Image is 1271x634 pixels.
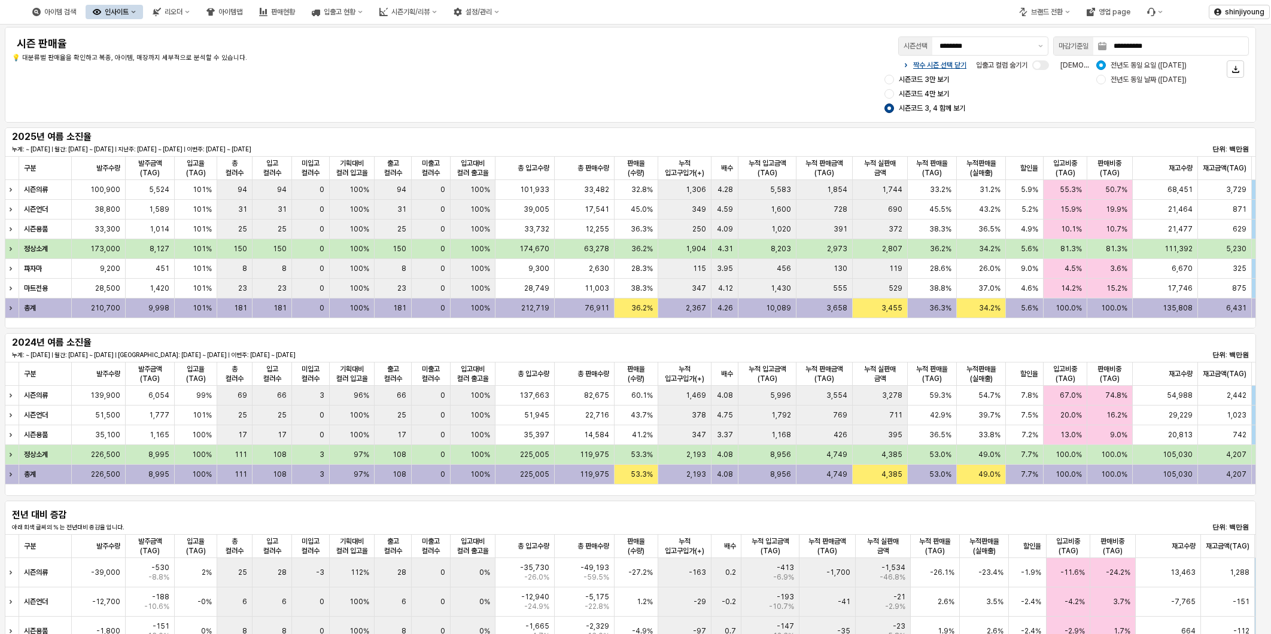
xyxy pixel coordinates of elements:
button: 아이템 검색 [25,5,83,19]
span: 입고대비 컬러 출고율 [455,158,490,178]
span: 1,306 [686,185,706,194]
span: 25 [238,224,247,234]
span: 출고 컬러수 [379,158,406,178]
span: 시즌코드 4만 보기 [899,89,949,99]
span: 9,300 [528,264,549,273]
span: 31.2% [980,185,1001,194]
span: 재고금액(TAG) [1206,541,1249,551]
span: 입고비중(TAG) [1048,364,1082,383]
span: 0 [440,224,445,234]
span: 100% [349,284,369,293]
span: 누적 실판매 금액 [858,158,902,178]
div: Expand row [5,386,20,405]
div: 리오더 [165,8,183,16]
span: 재고수량 [1169,163,1193,173]
span: 0 [440,244,445,254]
span: 누적 입고구입가(+) [663,537,706,556]
span: 판매비중(TAG) [1092,158,1127,178]
h5: 2025년 여름 소진율 [12,131,218,143]
span: 8,127 [150,244,169,254]
div: Expand row [5,406,20,425]
span: 33,482 [584,185,609,194]
span: 68,451 [1167,185,1193,194]
span: 14.2% [1061,284,1082,293]
div: Expand row [5,239,20,258]
h4: 시즌 판매율 [17,38,522,50]
span: 32.8% [631,185,653,194]
span: 690 [888,205,902,214]
span: 누적 입고금액(TAG) [743,364,791,383]
span: 4.09 [717,224,733,234]
span: 2,630 [589,264,609,273]
span: 3.6% [1110,264,1127,273]
div: 설정/관리 [466,8,492,16]
span: 누적 판매금액(TAG) [801,158,847,178]
span: 81.3% [1106,244,1127,254]
button: 아이템맵 [199,5,250,19]
span: 1,600 [771,205,791,214]
p: 짝수 시즌 선택 닫기 [913,60,966,70]
span: 130 [834,264,847,273]
span: 배수 [721,163,733,173]
div: 영업 page [1099,8,1130,16]
span: 5,230 [1226,244,1246,254]
span: 누적 판매금액(TAG) [801,364,847,383]
p: shinjiyoung [1225,7,1264,17]
span: 38.8% [929,284,951,293]
span: 배수 [721,369,733,379]
span: 11,003 [585,284,609,293]
span: 150 [273,244,287,254]
span: 누적 판매금액(TAG) [804,537,850,556]
span: 누적 입고금액(TAG) [746,537,794,556]
div: 브랜드 전환 [1031,8,1063,16]
span: 1,014 [150,224,169,234]
span: 28,749 [524,284,549,293]
span: 36.2% [930,244,951,254]
button: 설정/관리 [446,5,506,19]
span: 4.31 [717,244,733,254]
span: 101% [193,244,212,254]
div: 입출고 현황 [324,8,355,16]
span: 55.3% [1060,185,1082,194]
span: 누적판매율(실매출) [962,158,1001,178]
span: 누적 판매율(TAG) [913,158,951,178]
span: 101% [193,185,212,194]
span: 할인율 [1020,163,1038,173]
span: 재고금액(TAG) [1203,369,1246,379]
span: 100% [470,244,490,254]
span: 6,670 [1172,264,1193,273]
span: 38.3% [929,224,951,234]
span: 349 [692,205,706,214]
span: 입고대비 컬러 출고율 [455,364,490,383]
span: 10.1% [1061,224,1082,234]
span: 173,000 [90,244,120,254]
span: 미출고 컬러수 [416,537,445,556]
span: 누적판매율(실매출) [962,364,1001,383]
span: 1,904 [686,244,706,254]
span: 판매비중(TAG) [1095,537,1130,556]
span: 100% [470,185,490,194]
span: 174,670 [519,244,549,254]
div: 아이템맵 [218,8,242,16]
span: 28.6% [930,264,951,273]
span: 출고 컬러수 [379,537,406,556]
span: 누적 판매율(TAG) [916,537,954,556]
strong: 시즌언더 [24,205,48,214]
span: 전년도 동일 날짜 ([DATE]) [1111,75,1187,84]
span: 8 [402,264,406,273]
div: 시즌기획/리뷰 [391,8,430,16]
span: 할인율 [1023,541,1041,551]
span: 100% [349,224,369,234]
div: Expand row [5,180,20,199]
button: 리오더 [145,5,197,19]
span: 36.3% [631,224,653,234]
span: 94 [397,185,406,194]
span: 4.5% [1065,264,1082,273]
button: 영업 page [1080,5,1138,19]
span: 45.5% [929,205,951,214]
div: Menu item 6 [1140,5,1170,19]
span: 입고 컬러수 [257,537,287,556]
span: 구분 [24,541,36,551]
